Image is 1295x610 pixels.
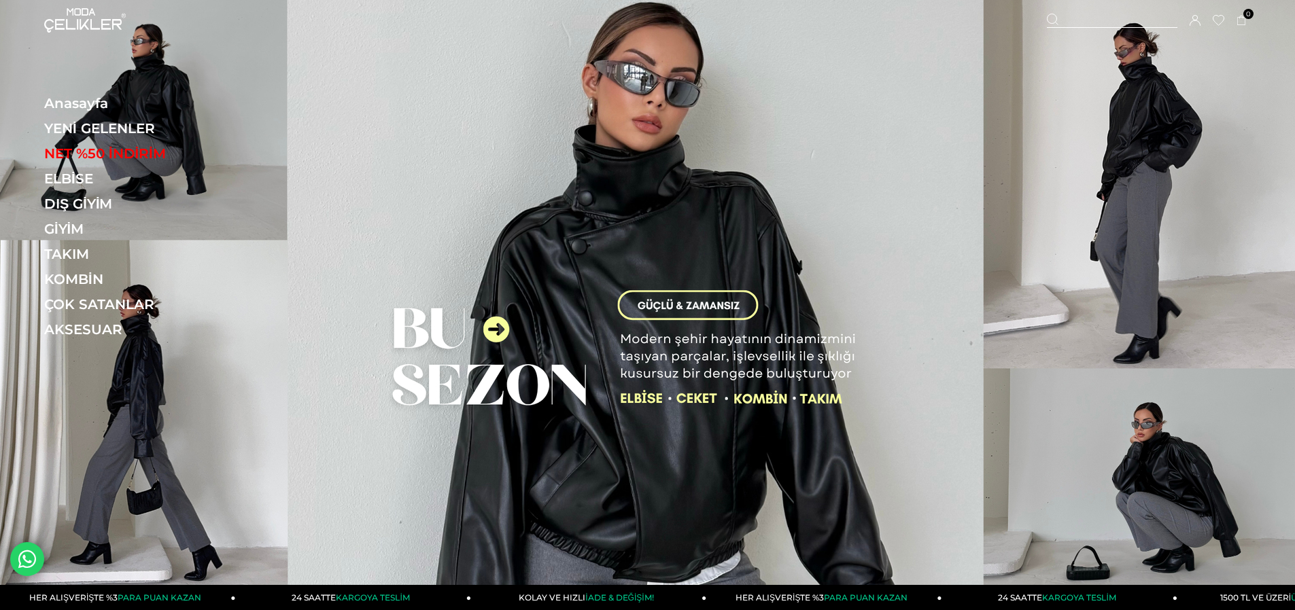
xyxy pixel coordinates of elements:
[236,585,471,610] a: 24 SAATTEKARGOYA TESLİM
[942,585,1177,610] a: 24 SAATTEKARGOYA TESLİM
[118,592,201,603] span: PARA PUAN KAZAN
[44,196,231,212] a: DIŞ GİYİM
[1237,16,1247,26] a: 0
[44,271,231,287] a: KOMBİN
[44,246,231,262] a: TAKIM
[1243,9,1254,19] span: 0
[824,592,908,603] span: PARA PUAN KAZAN
[44,145,231,162] a: NET %50 İNDİRİM
[44,171,231,187] a: ELBİSE
[471,585,706,610] a: KOLAY VE HIZLIİADE & DEĞİŞİM!
[44,221,231,237] a: GİYİM
[44,296,231,312] a: ÇOK SATANLAR
[44,120,231,137] a: YENİ GELENLER
[585,592,653,603] span: İADE & DEĞİŞİM!
[336,592,409,603] span: KARGOYA TESLİM
[44,8,126,33] img: logo
[706,585,942,610] a: HER ALIŞVERİŞTE %3PARA PUAN KAZAN
[44,321,231,338] a: AKSESUAR
[1042,592,1116,603] span: KARGOYA TESLİM
[44,95,231,111] a: Anasayfa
